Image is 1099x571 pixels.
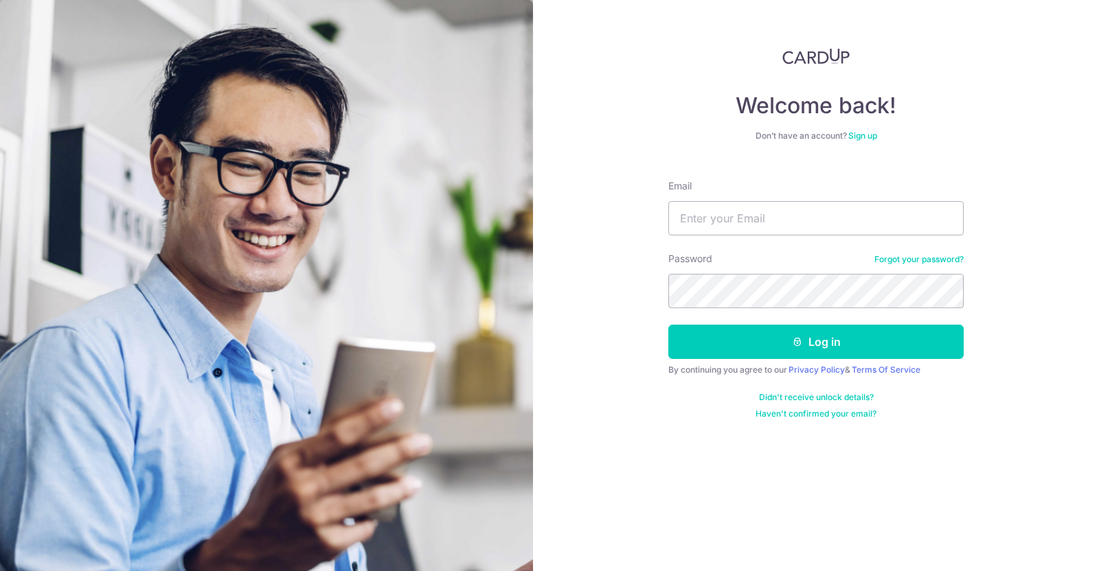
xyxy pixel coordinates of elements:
button: Log in [668,325,964,359]
a: Forgot your password? [874,254,964,265]
div: By continuing you agree to our & [668,364,964,375]
input: Enter your Email [668,201,964,235]
img: CardUp Logo [782,48,850,65]
label: Password [668,252,712,266]
div: Don’t have an account? [668,130,964,141]
h4: Welcome back! [668,92,964,119]
a: Haven't confirmed your email? [756,408,876,419]
a: Terms Of Service [852,364,920,375]
a: Didn't receive unlock details? [759,392,874,403]
a: Sign up [848,130,877,141]
a: Privacy Policy [789,364,845,375]
label: Email [668,179,692,193]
